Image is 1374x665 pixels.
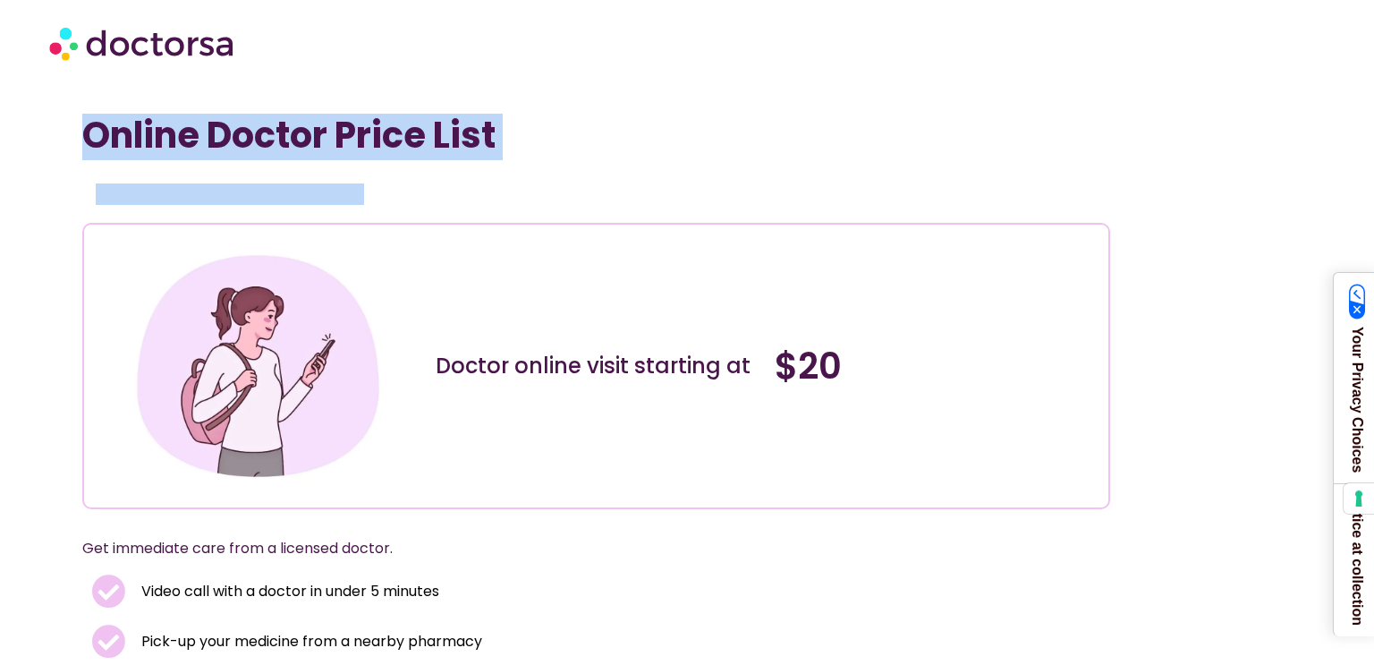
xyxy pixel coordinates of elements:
div: Doctor online visit starting at [436,352,756,380]
h4: $20 [775,345,1095,388]
img: Illustration depicting a young woman in a casual outfit, engaged with her smartphone. She has a p... [130,238,386,495]
span: Pick-up your medicine from a nearby pharmacy [137,629,482,654]
button: Your consent preferences for tracking technologies [1344,483,1374,514]
h1: Online Doctor Price List [82,114,1110,157]
iframe: Customer reviews powered by Trustpilot [96,183,364,205]
span: Video call with a doctor in under 5 minutes [137,579,439,604]
p: Get immediate care from a licensed doctor. [82,536,1067,561]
